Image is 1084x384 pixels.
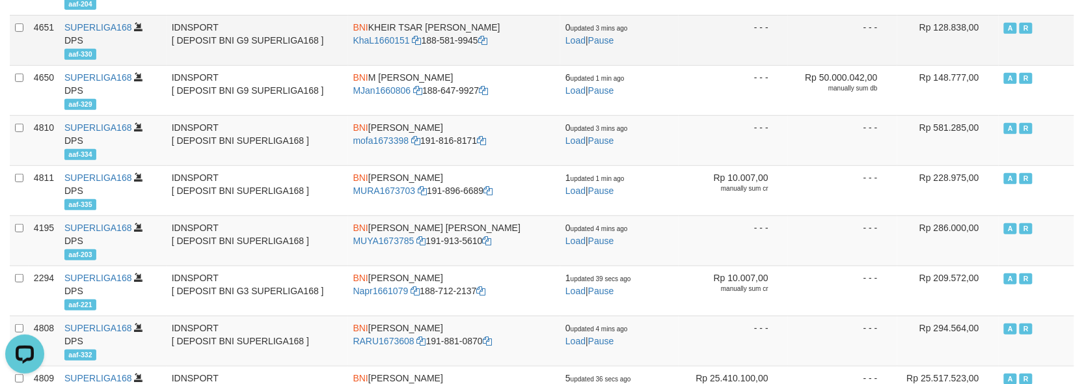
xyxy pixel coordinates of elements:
[167,65,348,115] td: IDNSPORT [ DEPOSIT BNI G9 SUPERLIGA168 ]
[788,65,897,115] td: Rp 50.000.042,00
[1020,73,1033,84] span: Running
[565,22,628,33] span: 0
[167,215,348,266] td: IDNSPORT [ DEPOSIT BNI SUPERLIGA168 ]
[679,215,788,266] td: - - -
[897,215,999,266] td: Rp 286.000,00
[565,22,628,46] span: |
[59,65,167,115] td: DPS
[788,165,897,215] td: - - -
[64,249,96,260] span: aaf-203
[588,135,614,146] a: Pause
[565,323,628,346] span: |
[1004,23,1017,34] span: Active
[64,72,132,83] a: SUPERLIGA168
[571,275,631,282] span: updated 39 secs ago
[588,35,614,46] a: Pause
[897,316,999,366] td: Rp 294.564,00
[565,236,586,246] a: Load
[1020,323,1033,335] span: Running
[418,185,427,196] a: Copy MURA1673703 to clipboard
[483,236,492,246] a: Copy 1919135610 to clipboard
[897,15,999,65] td: Rp 128.838,00
[167,165,348,215] td: IDNSPORT [ DEPOSIT BNI SUPERLIGA168 ]
[571,175,625,182] span: updated 1 min ago
[1020,23,1033,34] span: Running
[571,376,631,383] span: updated 36 secs ago
[64,172,132,183] a: SUPERLIGA168
[1020,273,1033,284] span: Running
[565,172,625,196] span: |
[897,65,999,115] td: Rp 148.777,00
[29,115,59,165] td: 4810
[353,122,368,133] span: BNI
[64,323,132,333] a: SUPERLIGA168
[1004,73,1017,84] span: Active
[348,65,561,115] td: M [PERSON_NAME] 188-647-9927
[479,85,488,96] a: Copy 1886479927 to clipboard
[565,273,631,296] span: |
[1004,223,1017,234] span: Active
[565,185,586,196] a: Load
[353,72,368,83] span: BNI
[64,149,96,160] span: aaf-334
[353,185,416,196] a: MURA1673703
[29,266,59,316] td: 2294
[679,165,788,215] td: Rp 10.007,00
[684,284,768,294] div: manually sum cr
[897,266,999,316] td: Rp 209.572,00
[571,75,625,82] span: updated 1 min ago
[571,325,628,333] span: updated 4 mins ago
[679,316,788,366] td: - - -
[679,115,788,165] td: - - -
[897,165,999,215] td: Rp 228.975,00
[29,316,59,366] td: 4808
[897,115,999,165] td: Rp 581.285,00
[1020,173,1033,184] span: Running
[571,125,628,132] span: updated 3 mins ago
[348,266,561,316] td: [PERSON_NAME] 188-712-2137
[565,336,586,346] a: Load
[1004,123,1017,134] span: Active
[413,85,422,96] a: Copy MJan1660806 to clipboard
[565,273,631,283] span: 1
[353,286,409,296] a: Napr1661079
[588,85,614,96] a: Pause
[565,72,625,83] span: 6
[353,223,368,233] span: BNI
[59,15,167,65] td: DPS
[64,373,132,383] a: SUPERLIGA168
[788,316,897,366] td: - - -
[413,35,422,46] a: Copy KhaL1660151 to clipboard
[565,373,631,383] span: 5
[571,225,628,232] span: updated 4 mins ago
[565,85,586,96] a: Load
[411,135,420,146] a: Copy mofa1673398 to clipboard
[353,135,409,146] a: mofa1673398
[1020,223,1033,234] span: Running
[353,22,368,33] span: BNI
[64,350,96,361] span: aaf-332
[788,266,897,316] td: - - -
[64,199,96,210] span: aaf-335
[64,49,96,60] span: aaf-330
[353,273,368,283] span: BNI
[348,115,561,165] td: [PERSON_NAME] 191-816-8171
[565,172,625,183] span: 1
[348,15,561,65] td: KHEIR TSAR [PERSON_NAME] 188-581-9945
[483,185,493,196] a: Copy 1918966689 to clipboard
[565,286,586,296] a: Load
[348,215,561,266] td: [PERSON_NAME] [PERSON_NAME] 191-913-5610
[679,65,788,115] td: - - -
[167,266,348,316] td: IDNSPORT [ DEPOSIT BNI G3 SUPERLIGA168 ]
[1004,173,1017,184] span: Active
[59,316,167,366] td: DPS
[477,135,486,146] a: Copy 1918168171 to clipboard
[788,215,897,266] td: - - -
[5,5,44,44] button: Open LiveChat chat widget
[29,65,59,115] td: 4650
[64,273,132,283] a: SUPERLIGA168
[588,286,614,296] a: Pause
[483,336,492,346] a: Copy 1918810870 to clipboard
[64,223,132,233] a: SUPERLIGA168
[684,184,768,193] div: manually sum cr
